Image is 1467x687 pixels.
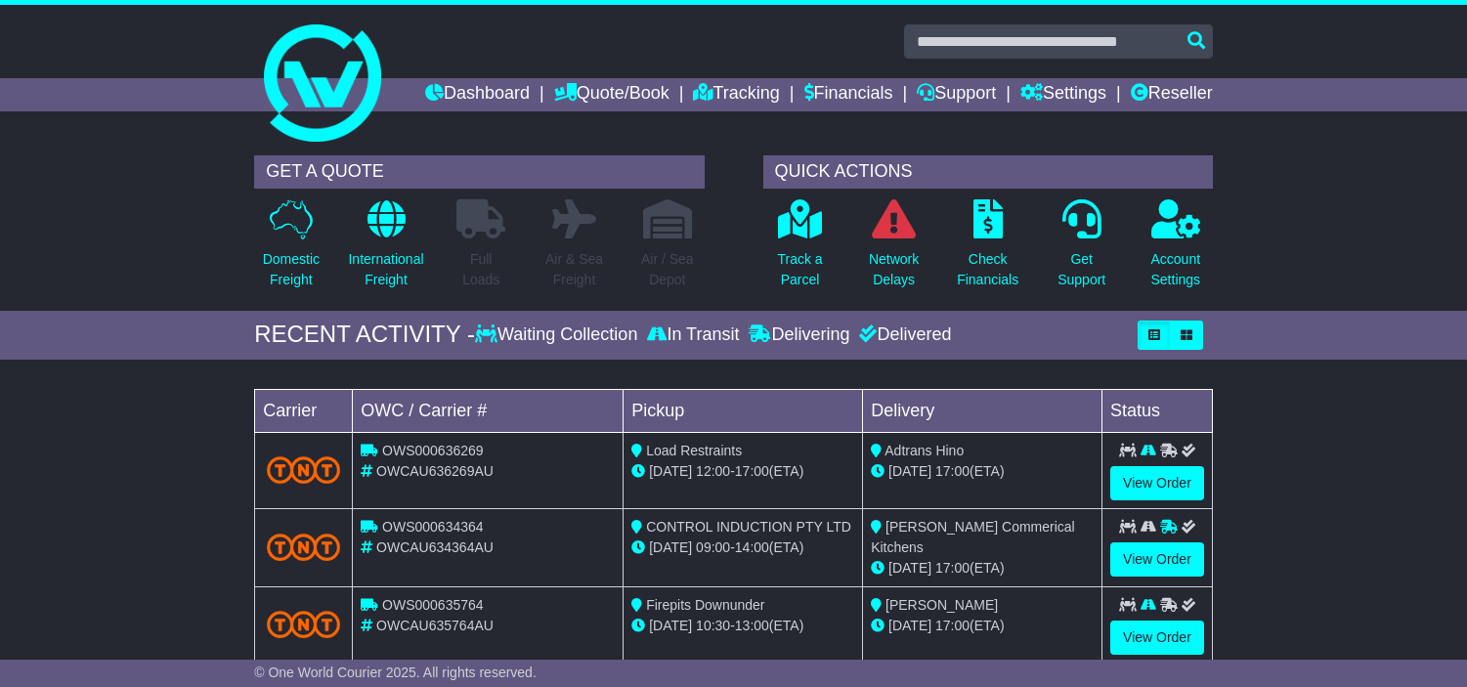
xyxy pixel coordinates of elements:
[631,461,854,482] div: - (ETA)
[956,198,1019,301] a: CheckFinancials
[624,389,863,432] td: Pickup
[263,249,320,290] p: Domestic Freight
[353,389,624,432] td: OWC / Carrier #
[267,611,340,637] img: TNT_Domestic.png
[262,198,321,301] a: DomesticFreight
[376,539,494,555] span: OWCAU634364AU
[382,443,484,458] span: OWS000636269
[693,78,779,111] a: Tracking
[642,324,744,346] div: In Transit
[935,560,970,576] span: 17:00
[1110,542,1204,577] a: View Order
[888,618,931,633] span: [DATE]
[267,534,340,560] img: TNT_Domestic.png
[649,618,692,633] span: [DATE]
[649,539,692,555] span: [DATE]
[696,463,730,479] span: 12:00
[935,463,970,479] span: 17:00
[863,389,1102,432] td: Delivery
[1150,249,1200,290] p: Account Settings
[1149,198,1201,301] a: AccountSettings
[554,78,669,111] a: Quote/Book
[255,389,353,432] td: Carrier
[888,463,931,479] span: [DATE]
[1102,389,1213,432] td: Status
[475,324,642,346] div: Waiting Collection
[254,665,537,680] span: © One World Courier 2025. All rights reserved.
[935,618,970,633] span: 17:00
[267,456,340,483] img: TNT_Domestic.png
[871,558,1094,579] div: (ETA)
[777,249,822,290] p: Track a Parcel
[631,616,854,636] div: - (ETA)
[649,463,692,479] span: [DATE]
[763,155,1213,189] div: QUICK ACTIONS
[871,616,1094,636] div: (ETA)
[1131,78,1213,111] a: Reseller
[735,463,769,479] span: 17:00
[696,539,730,555] span: 09:00
[957,249,1018,290] p: Check Financials
[888,560,931,576] span: [DATE]
[376,618,494,633] span: OWCAU635764AU
[885,597,998,613] span: [PERSON_NAME]
[382,597,484,613] span: OWS000635764
[545,249,603,290] p: Air & Sea Freight
[646,519,851,535] span: CONTROL INDUCTION PTY LTD
[744,324,854,346] div: Delivering
[382,519,484,535] span: OWS000634364
[696,618,730,633] span: 10:30
[425,78,530,111] a: Dashboard
[776,198,823,301] a: Track aParcel
[735,618,769,633] span: 13:00
[646,597,764,613] span: Firepits Downunder
[254,321,475,349] div: RECENT ACTIVITY -
[646,443,742,458] span: Load Restraints
[348,249,423,290] p: International Freight
[871,461,1094,482] div: (ETA)
[1020,78,1106,111] a: Settings
[869,249,919,290] p: Network Delays
[347,198,424,301] a: InternationalFreight
[804,78,893,111] a: Financials
[254,155,704,189] div: GET A QUOTE
[917,78,996,111] a: Support
[885,443,964,458] span: Adtrans Hino
[376,463,494,479] span: OWCAU636269AU
[1057,249,1105,290] p: Get Support
[854,324,951,346] div: Delivered
[735,539,769,555] span: 14:00
[868,198,920,301] a: NetworkDelays
[456,249,505,290] p: Full Loads
[1110,621,1204,655] a: View Order
[871,519,1075,555] span: [PERSON_NAME] Commerical Kitchens
[1110,466,1204,500] a: View Order
[1057,198,1106,301] a: GetSupport
[641,249,694,290] p: Air / Sea Depot
[631,537,854,558] div: - (ETA)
